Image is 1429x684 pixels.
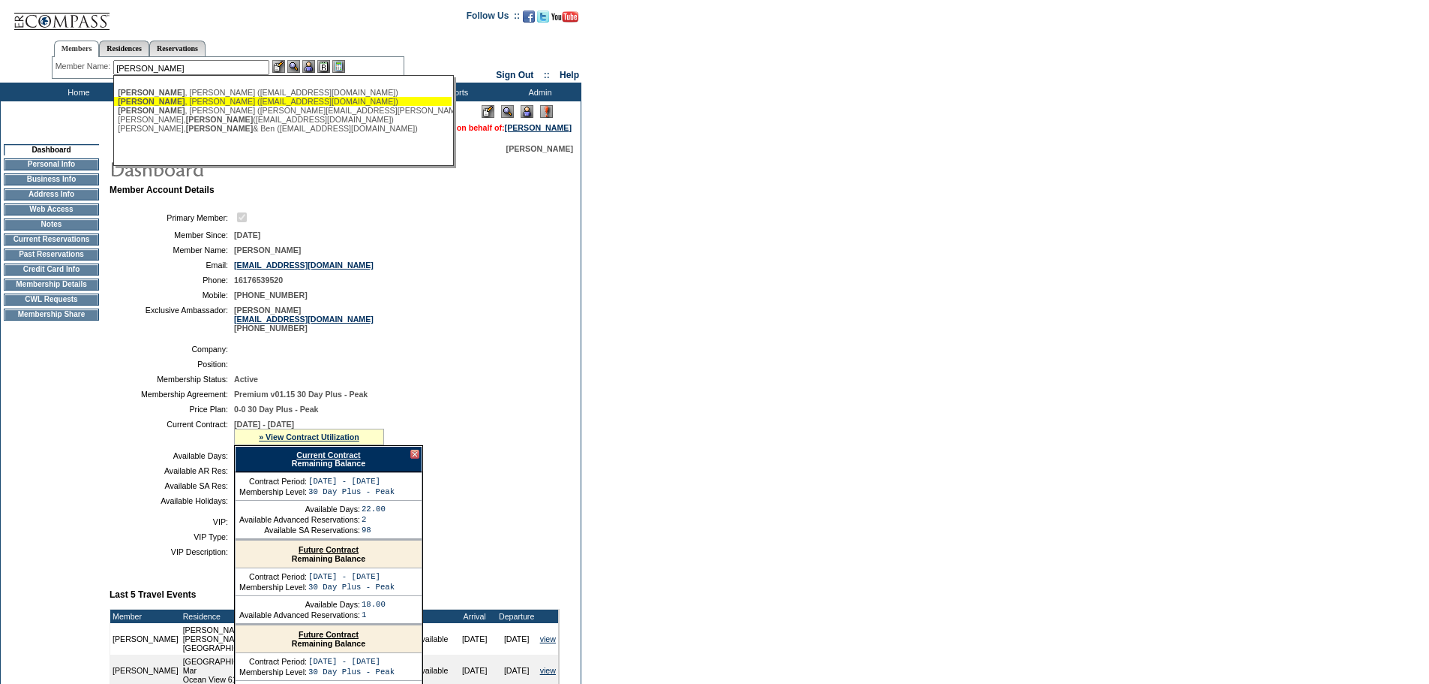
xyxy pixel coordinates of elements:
[234,246,301,255] span: [PERSON_NAME]
[235,446,422,472] div: Remaining Balance
[116,276,228,285] td: Phone:
[454,623,496,655] td: [DATE]
[400,123,572,132] span: You are acting on behalf of:
[234,291,308,300] span: [PHONE_NUMBER]
[116,375,228,384] td: Membership Status:
[4,203,99,215] td: Web Access
[239,572,307,581] td: Contract Period:
[287,60,300,73] img: View
[560,70,579,80] a: Help
[521,105,533,118] img: Impersonate
[116,231,228,240] td: Member Since:
[116,261,228,270] td: Email:
[4,294,99,306] td: CWL Requests
[239,610,360,619] td: Available Advanced Reservations:
[116,405,228,414] td: Price Plan:
[551,15,578,24] a: Subscribe to our YouTube Channel
[239,583,307,592] td: Membership Level:
[523,11,535,23] img: Become our fan on Facebook
[332,60,345,73] img: b_calculator.gif
[234,306,374,333] span: [PERSON_NAME] [PHONE_NUMBER]
[4,188,99,200] td: Address Info
[308,572,395,581] td: [DATE] - [DATE]
[4,279,99,291] td: Membership Details
[362,600,386,609] td: 18.00
[259,432,359,441] a: » View Contract Utilization
[110,623,181,655] td: [PERSON_NAME]
[296,450,360,460] a: Current Contract
[540,634,556,643] a: view
[116,246,228,255] td: Member Name:
[149,41,206,56] a: Reservations
[454,610,496,623] td: Arrival
[234,276,283,285] span: 16176539520
[308,667,395,676] td: 30 Day Plus - Peak
[537,11,549,23] img: Follow us on Twitter
[109,153,409,183] img: pgTtlDashboard.gif
[551,11,578,23] img: Subscribe to our YouTube Channel
[362,515,386,524] td: 2
[299,545,359,554] a: Future Contract
[34,83,120,101] td: Home
[116,481,228,490] td: Available SA Res:
[239,667,307,676] td: Membership Level:
[239,477,307,486] td: Contract Period:
[4,158,99,170] td: Personal Info
[234,390,368,399] span: Premium v01.15 30 Day Plus - Peak
[234,261,374,270] a: [EMAIL_ADDRESS][DOMAIN_NAME]
[4,234,99,246] td: Current Reservations
[4,309,99,321] td: Membership Share
[537,15,549,24] a: Follow us on Twitter
[272,60,285,73] img: b_edit.gif
[110,185,215,195] b: Member Account Details
[234,315,374,324] a: [EMAIL_ADDRESS][DOMAIN_NAME]
[234,231,260,240] span: [DATE]
[54,41,100,57] a: Members
[118,97,185,106] span: [PERSON_NAME]
[116,517,228,526] td: VIP:
[302,60,315,73] img: Impersonate
[239,487,307,496] td: Membership Level:
[308,583,395,592] td: 30 Day Plus - Peak
[467,9,520,27] td: Follow Us ::
[236,541,422,568] div: Remaining Balance
[501,105,514,118] img: View Mode
[116,451,228,460] td: Available Days:
[234,405,319,414] span: 0-0 30 Day Plus - Peak
[116,496,228,505] td: Available Holidays:
[239,657,307,666] td: Contract Period:
[116,306,228,333] td: Exclusive Ambassador:
[495,83,581,101] td: Admin
[236,625,422,653] div: Remaining Balance
[116,420,228,445] td: Current Contract:
[308,487,395,496] td: 30 Day Plus - Peak
[4,218,99,231] td: Notes
[496,610,538,623] td: Departure
[540,105,553,118] img: Log Concern/Member Elevation
[239,600,360,609] td: Available Days:
[116,390,228,399] td: Membership Agreement:
[239,526,360,535] td: Available SA Reservations:
[505,123,572,132] a: [PERSON_NAME]
[56,60,113,73] div: Member Name:
[544,70,550,80] span: ::
[118,106,185,115] span: [PERSON_NAME]
[118,88,448,97] div: , [PERSON_NAME] ([EMAIL_ADDRESS][DOMAIN_NAME])
[4,144,99,155] td: Dashboard
[308,477,395,486] td: [DATE] - [DATE]
[482,105,494,118] img: Edit Mode
[506,144,573,153] span: [PERSON_NAME]
[110,589,196,600] b: Last 5 Travel Events
[523,15,535,24] a: Become our fan on Facebook
[239,515,360,524] td: Available Advanced Reservations:
[118,115,448,124] div: [PERSON_NAME], ([EMAIL_ADDRESS][DOMAIN_NAME])
[116,466,228,475] td: Available AR Res:
[186,115,253,124] span: [PERSON_NAME]
[116,210,228,224] td: Primary Member:
[362,505,386,514] td: 22.00
[496,70,533,80] a: Sign Out
[234,375,258,384] span: Active
[4,249,99,261] td: Past Reservations
[99,41,149,56] a: Residences
[317,60,330,73] img: Reservations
